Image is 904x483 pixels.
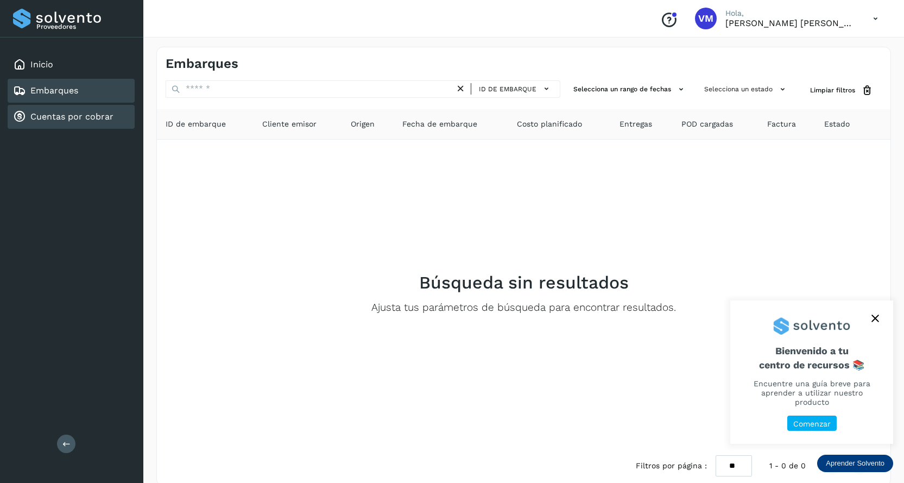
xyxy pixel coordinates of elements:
[8,105,135,129] div: Cuentas por cobrar
[826,459,884,468] p: Aprender Solvento
[681,118,733,130] span: POD cargadas
[636,460,707,472] span: Filtros por página :
[30,59,53,70] a: Inicio
[700,80,793,98] button: Selecciona un estado
[371,302,676,314] p: Ajusta tus parámetros de búsqueda para encontrar resultados.
[419,272,629,293] h2: Búsqueda sin resultados
[810,85,855,95] span: Limpiar filtros
[743,359,880,371] p: centro de recursos 📚
[402,118,477,130] span: Fecha de embarque
[730,300,893,444] div: Aprender Solvento
[793,419,831,429] p: Comenzar
[30,85,78,96] a: Embarques
[787,416,837,431] button: Comenzar
[619,118,652,130] span: Entregas
[767,118,796,130] span: Factura
[769,460,806,472] span: 1 - 0 de 0
[351,118,375,130] span: Origen
[479,84,536,94] span: ID de embarque
[8,79,135,103] div: Embarques
[476,81,555,97] button: ID de embarque
[743,379,880,406] p: Encuentre una guía breve para aprender a utilizar nuestro producto
[569,80,691,98] button: Selecciona un rango de fechas
[743,345,880,371] span: Bienvenido a tu
[725,9,856,18] p: Hola,
[262,118,317,130] span: Cliente emisor
[725,18,856,28] p: Víctor Manuel Hernández Moreno
[166,118,226,130] span: ID de embarque
[801,80,882,101] button: Limpiar filtros
[166,56,238,72] h4: Embarques
[824,118,850,130] span: Estado
[817,455,893,472] div: Aprender Solvento
[8,53,135,77] div: Inicio
[30,111,113,122] a: Cuentas por cobrar
[517,118,582,130] span: Costo planificado
[867,310,883,327] button: close,
[36,23,130,30] p: Proveedores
